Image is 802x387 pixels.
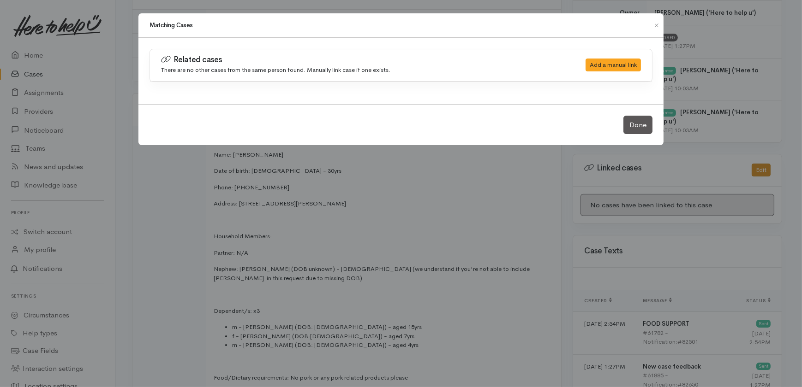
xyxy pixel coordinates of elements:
[161,66,390,74] small: There are no other cases from the same person found. Manually link case if one exists.
[623,116,652,135] button: Done
[150,21,192,30] h1: Matching Cases
[586,59,641,72] div: Add a manual link
[161,55,559,64] h3: Related cases
[649,20,664,31] button: Close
